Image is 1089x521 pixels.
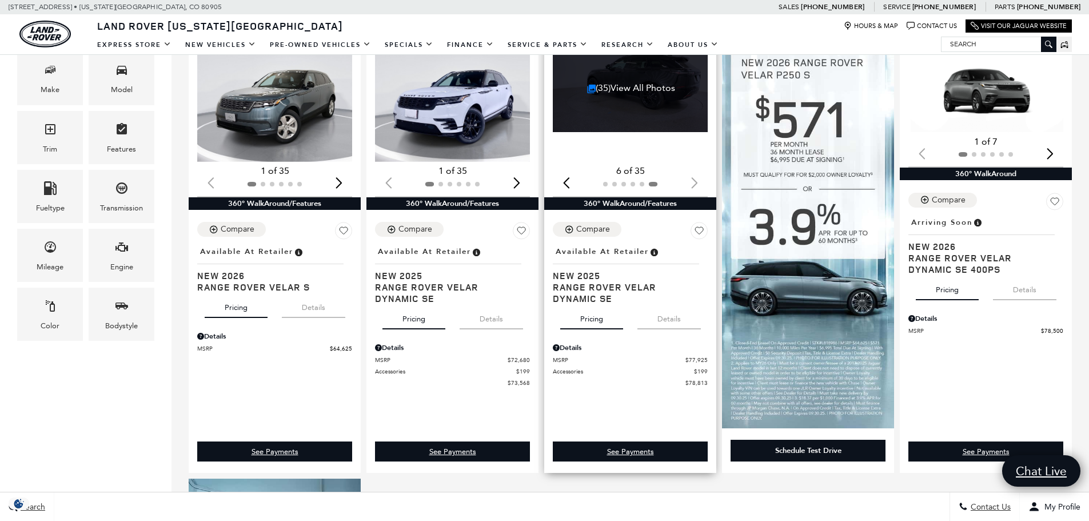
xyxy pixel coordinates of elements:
a: Available at RetailerNew 2025Range Rover Velar Dynamic SE [375,244,530,304]
div: Compare [221,224,254,234]
div: Schedule Test Drive [775,446,841,456]
div: 360° WalkAround/Features [366,197,538,210]
div: undefined - Range Rover Velar Dynamic SE [553,442,708,462]
div: TrimTrim [17,111,83,164]
a: About Us [661,35,725,55]
a: See Payments [908,442,1063,462]
span: Contact Us [968,502,1011,512]
span: Land Rover [US_STATE][GEOGRAPHIC_DATA] [97,19,343,33]
div: FueltypeFueltype [17,170,83,223]
a: Land Rover [US_STATE][GEOGRAPHIC_DATA] [90,19,350,33]
div: 360° WalkAround/Features [189,197,361,210]
button: pricing tab [560,304,623,329]
div: Pricing Details - Range Rover Velar Dynamic SE [375,343,530,353]
div: Next slide [1042,141,1058,166]
span: Range Rover Velar Dynamic SE [553,281,699,304]
span: Engine [115,237,129,261]
a: Arriving SoonNew 2026Range Rover Velar Dynamic SE 400PS [908,214,1063,275]
div: Schedule Test Drive [731,440,885,462]
a: EXPRESS STORE [90,35,178,55]
span: $64,625 [330,344,352,353]
div: Make [41,83,59,96]
span: Parts [995,3,1015,11]
a: (35)View All Photos [587,82,676,93]
a: Accessories $199 [553,367,708,376]
span: $72,680 [508,356,530,364]
span: New 2025 [375,270,521,281]
a: Pre-Owned Vehicles [263,35,378,55]
a: MSRP $78,500 [908,327,1063,335]
a: Specials [378,35,440,55]
button: Save Vehicle [335,222,352,244]
a: Accessories $199 [375,367,530,376]
div: 1 of 35 [375,165,530,177]
a: [PHONE_NUMBER] [801,2,864,11]
button: Save Vehicle [513,222,530,244]
div: 360° WalkAround/Features [544,197,716,210]
img: Image Count Icon [587,84,596,93]
button: details tab [460,304,523,329]
div: 1 / 2 [908,44,1065,132]
button: Save Vehicle [1046,193,1063,214]
div: 1 of 7 [908,136,1063,148]
a: [STREET_ADDRESS] • [US_STATE][GEOGRAPHIC_DATA], CO 80905 [9,3,222,11]
button: Compare Vehicle [908,193,977,208]
span: $77,925 [685,356,708,364]
div: 1 / 2 [197,44,354,162]
a: Available at RetailerNew 2026Range Rover Velar S [197,244,352,293]
span: Accessories [553,367,694,376]
div: Color [41,320,59,332]
span: New 2026 [197,270,344,281]
a: Service & Parts [501,35,595,55]
div: MileageMileage [17,229,83,282]
button: details tab [282,293,345,318]
span: $73,568 [508,379,530,387]
a: Contact Us [907,22,957,30]
span: Fueltype [43,178,57,202]
div: undefined - Range Rover Velar S [197,442,352,462]
div: MakeMake [17,51,83,105]
nav: Main Navigation [90,35,725,55]
div: Next slide [331,170,346,196]
div: Fueltype [36,202,65,214]
button: Compare Vehicle [197,222,266,237]
div: 1 / 2 [375,44,532,162]
a: Hours & Map [844,22,898,30]
div: Compare [932,195,966,205]
span: MSRP [197,344,330,353]
span: Make [43,60,57,83]
span: MSRP [553,356,685,364]
span: My Profile [1040,502,1080,512]
span: MSRP [375,356,508,364]
span: Service [883,3,910,11]
section: Click to Open Cookie Consent Modal [6,498,32,510]
a: New Vehicles [178,35,263,55]
div: FeaturesFeatures [89,111,154,164]
div: Bodystyle [105,320,138,332]
span: Mileage [43,237,57,261]
span: $199 [516,367,530,376]
span: Features [115,120,129,143]
span: New 2026 [908,241,1055,252]
span: $78,813 [685,379,708,387]
button: pricing tab [382,304,445,329]
a: Research [595,35,661,55]
div: Pricing Details - Range Rover Velar S [197,331,352,341]
a: Chat Live [1002,455,1080,487]
span: Vehicle is in stock and ready for immediate delivery. Due to demand, availability is subject to c... [293,245,304,258]
div: 1 of 35 [197,165,352,177]
a: [PHONE_NUMBER] [1017,2,1080,11]
a: Available at RetailerNew 2025Range Rover Velar Dynamic SE [553,244,708,304]
span: Accessories [375,367,516,376]
div: Compare [576,224,610,234]
span: Sales [779,3,799,11]
span: $199 [694,367,708,376]
span: $78,500 [1041,327,1063,335]
img: Land Rover [19,21,71,47]
span: Vehicle is in stock and ready for immediate delivery. Due to demand, availability is subject to c... [471,245,481,258]
div: Trim [43,143,57,156]
div: Engine [110,261,133,273]
button: pricing tab [916,275,979,300]
span: Range Rover Velar Dynamic SE 400PS [908,252,1055,275]
a: [PHONE_NUMBER] [912,2,976,11]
